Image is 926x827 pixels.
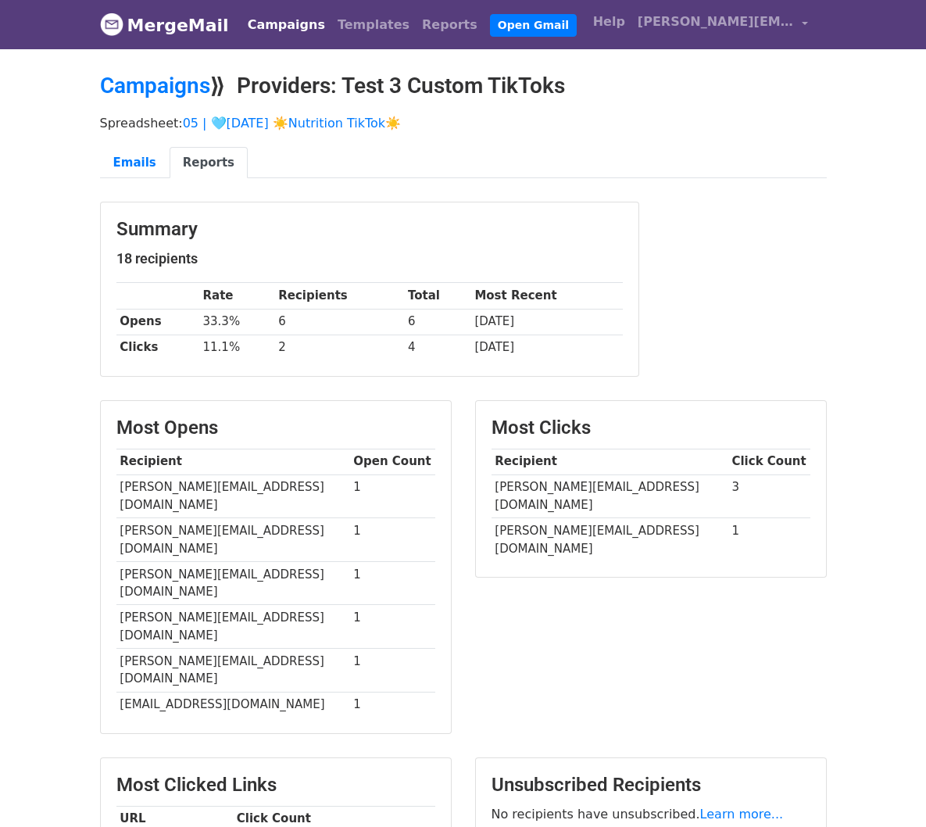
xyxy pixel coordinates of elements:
img: MergeMail logo [100,13,123,36]
td: [PERSON_NAME][EMAIL_ADDRESS][DOMAIN_NAME] [116,561,350,605]
td: 1 [350,518,435,562]
a: Reports [416,9,484,41]
h3: Most Clicks [492,417,810,439]
td: [PERSON_NAME][EMAIL_ADDRESS][DOMAIN_NAME] [492,518,728,561]
h3: Most Clicked Links [116,774,435,797]
iframe: Chat Widget [848,752,926,827]
td: 1 [728,518,810,561]
td: [DATE] [471,335,623,360]
th: Recipient [116,449,350,474]
a: MergeMail [100,9,229,41]
td: 3 [728,474,810,518]
p: Spreadsheet: [100,115,827,131]
td: 33.3% [199,309,275,335]
td: [PERSON_NAME][EMAIL_ADDRESS][DOMAIN_NAME] [116,474,350,518]
th: Clicks [116,335,199,360]
p: No recipients have unsubscribed. [492,806,810,822]
td: 2 [274,335,404,360]
td: [PERSON_NAME][EMAIL_ADDRESS][DOMAIN_NAME] [116,605,350,649]
a: Emails [100,147,170,179]
th: Recipient [492,449,728,474]
a: Campaigns [100,73,210,98]
td: 1 [350,605,435,649]
th: Rate [199,283,275,309]
th: Opens [116,309,199,335]
td: [PERSON_NAME][EMAIL_ADDRESS][DOMAIN_NAME] [116,649,350,693]
td: 1 [350,649,435,693]
td: 1 [350,474,435,518]
a: Learn more... [700,807,784,822]
h2: ⟫ Providers: Test 3 Custom TikToks [100,73,827,99]
th: Total [404,283,470,309]
a: Templates [331,9,416,41]
td: 11.1% [199,335,275,360]
td: [PERSON_NAME][EMAIL_ADDRESS][DOMAIN_NAME] [116,518,350,562]
td: [DATE] [471,309,623,335]
td: [EMAIL_ADDRESS][DOMAIN_NAME] [116,692,350,718]
h5: 18 recipients [116,250,623,267]
th: Click Count [728,449,810,474]
th: Open Count [350,449,435,474]
a: Reports [170,147,248,179]
td: 6 [404,309,470,335]
a: Open Gmail [490,14,577,37]
h3: Unsubscribed Recipients [492,774,810,797]
a: Help [587,6,631,38]
h3: Most Opens [116,417,435,439]
a: [PERSON_NAME][EMAIL_ADDRESS][DOMAIN_NAME] [631,6,814,43]
td: 1 [350,692,435,718]
td: 1 [350,561,435,605]
span: [PERSON_NAME][EMAIL_ADDRESS][DOMAIN_NAME] [638,13,794,31]
td: 6 [274,309,404,335]
h3: Summary [116,218,623,241]
td: [PERSON_NAME][EMAIL_ADDRESS][DOMAIN_NAME] [492,474,728,518]
th: Most Recent [471,283,623,309]
a: 05 | 🩵[DATE] ☀️Nutrition TikTok☀️ [183,116,401,131]
td: 4 [404,335,470,360]
th: Recipients [274,283,404,309]
a: Campaigns [241,9,331,41]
